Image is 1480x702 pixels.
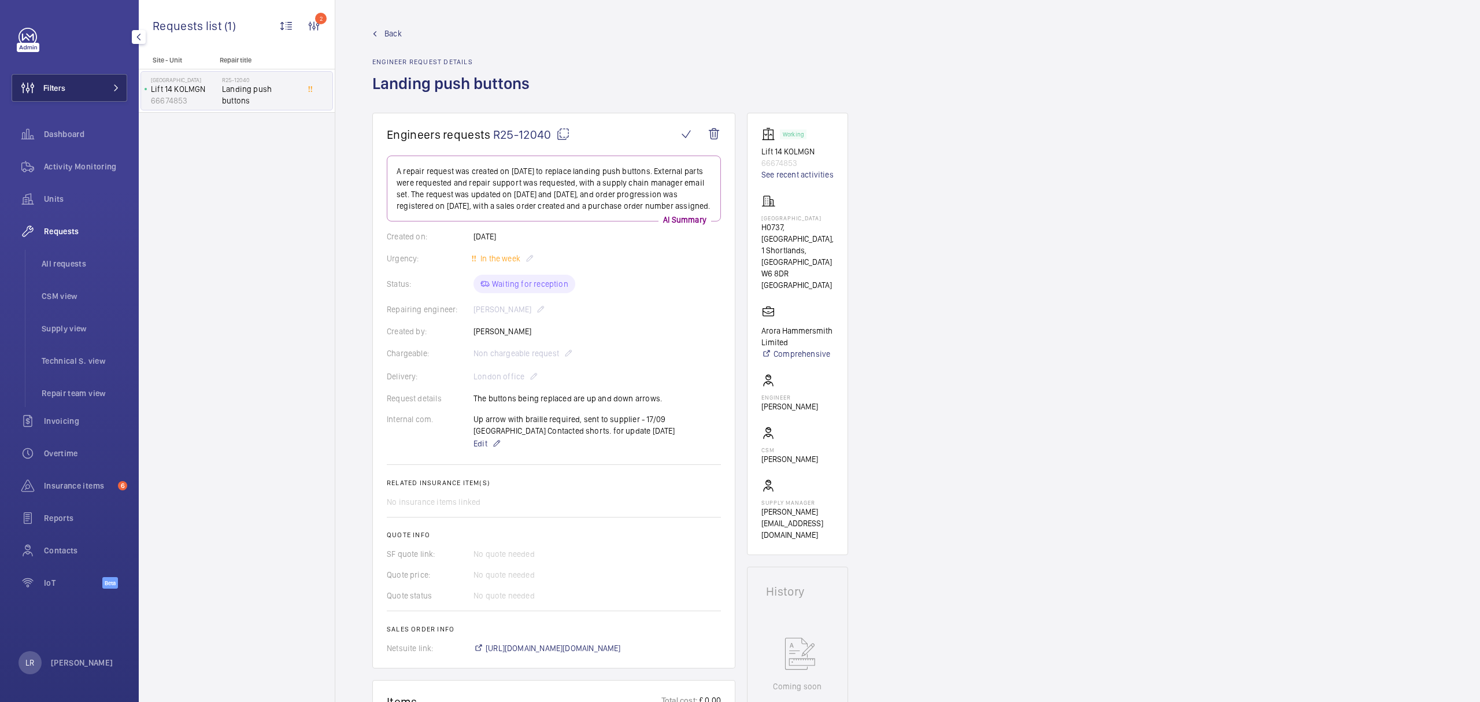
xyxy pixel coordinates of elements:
[761,401,818,412] p: [PERSON_NAME]
[153,19,224,33] span: Requests list
[761,348,834,360] a: Comprehensive
[25,657,34,668] p: LR
[387,479,721,487] h2: Related insurance item(s)
[44,415,127,427] span: Invoicing
[387,531,721,539] h2: Quote info
[44,545,127,556] span: Contacts
[42,355,127,367] span: Technical S. view
[44,480,113,492] span: Insurance items
[372,58,536,66] h2: Engineer request details
[658,214,711,226] p: AI Summary
[222,76,298,83] h2: R25-12040
[42,258,127,269] span: All requests
[387,625,721,633] h2: Sales order info
[387,127,491,142] span: Engineers requests
[102,577,118,589] span: Beta
[397,165,711,212] p: A repair request was created on [DATE] to replace landing push buttons. External parts were reque...
[761,394,818,401] p: Engineer
[42,290,127,302] span: CSM view
[761,157,834,169] p: 66674853
[761,325,834,348] p: Arora Hammersmith Limited
[12,74,127,102] button: Filters
[761,146,834,157] p: Lift 14 KOLMGN
[766,586,829,597] h1: History
[384,28,402,39] span: Back
[486,642,621,654] span: [URL][DOMAIN_NAME][DOMAIN_NAME]
[43,82,65,94] span: Filters
[761,446,818,453] p: CSM
[222,83,298,106] span: Landing push buttons
[42,323,127,334] span: Supply view
[773,681,822,692] p: Coming soon
[44,226,127,237] span: Requests
[44,128,127,140] span: Dashboard
[42,387,127,399] span: Repair team view
[761,268,834,291] p: W6 8DR [GEOGRAPHIC_DATA]
[372,73,536,113] h1: Landing push buttons
[220,56,296,64] p: Repair title
[151,76,217,83] p: [GEOGRAPHIC_DATA]
[51,657,113,668] p: [PERSON_NAME]
[118,481,127,490] span: 6
[151,83,217,95] p: Lift 14 KOLMGN
[44,161,127,172] span: Activity Monitoring
[44,577,102,589] span: IoT
[44,448,127,459] span: Overtime
[493,127,570,142] span: R25-12040
[473,642,621,654] a: [URL][DOMAIN_NAME][DOMAIN_NAME]
[761,169,834,180] a: See recent activities
[761,127,780,141] img: elevator.svg
[44,193,127,205] span: Units
[151,95,217,106] p: 66674853
[761,499,834,506] p: Supply manager
[473,438,487,449] span: Edit
[761,453,818,465] p: [PERSON_NAME]
[139,56,215,64] p: Site - Unit
[44,512,127,524] span: Reports
[761,506,834,541] p: [PERSON_NAME][EMAIL_ADDRESS][DOMAIN_NAME]
[783,132,804,136] p: Working
[761,215,834,221] p: [GEOGRAPHIC_DATA]
[761,221,834,268] p: H0737, [GEOGRAPHIC_DATA], 1 Shortlands, [GEOGRAPHIC_DATA]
